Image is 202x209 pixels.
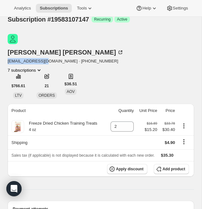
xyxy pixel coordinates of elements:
span: Subscriptions [40,6,68,11]
div: Open Intercom Messenger [6,181,22,196]
small: 4 oz [29,127,36,132]
button: Shipping actions [179,138,189,145]
span: Help [142,6,151,11]
span: $36.51 [64,81,77,87]
th: Price [159,104,177,118]
button: Subscriptions [36,4,72,13]
span: $15.20 [145,127,157,133]
span: LTV [15,93,22,98]
span: Add product [163,167,185,172]
span: $4.90 [165,140,175,145]
button: Tools [73,4,97,13]
span: Active [117,17,127,22]
button: 21 [41,81,52,91]
small: $16.89 [147,121,157,125]
th: Shipping [8,135,106,149]
span: ORDERS [38,93,55,98]
span: AOV [67,89,75,94]
div: Freeze Dried Chicken Training Treats [24,120,97,133]
span: $766.61 [11,83,25,88]
span: Analytics [14,6,31,11]
span: Settings [173,6,188,11]
span: Apply discount [116,167,144,172]
button: Product actions [179,122,189,129]
img: product img [11,120,24,133]
th: Unit Price [136,104,159,118]
button: Apply discount [107,164,147,174]
button: Analytics [10,4,35,13]
span: Tools [77,6,87,11]
span: 21 [44,83,49,88]
th: Product [8,104,106,118]
button: Help [132,4,161,13]
span: $30.40 [161,127,175,133]
span: Recurring [94,17,111,22]
small: $33.78 [165,121,175,125]
button: Settings [163,4,192,13]
span: Subscription #19583107147 [8,16,89,23]
span: $35.30 [161,153,174,158]
button: Add product [154,164,189,174]
span: Sales tax (if applicable) is not displayed because it is calculated with each new order. [11,153,155,158]
div: [PERSON_NAME] [PERSON_NAME] [8,49,124,56]
button: Product actions [8,67,42,73]
th: Quantity [106,104,136,118]
button: $766.61 [8,81,29,91]
span: Linda Lynes [8,34,18,44]
span: [EMAIL_ADDRESS][DOMAIN_NAME] · [PHONE_NUMBER] [8,58,124,64]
